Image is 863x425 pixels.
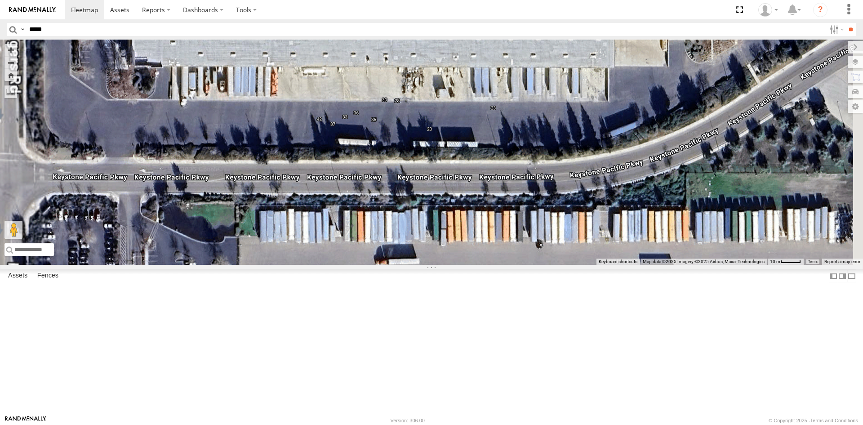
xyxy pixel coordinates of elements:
label: Dock Summary Table to the Left [829,269,838,282]
span: Map data ©2025 Imagery ©2025 Airbus, Maxar Technologies [643,259,765,264]
a: Report a map error [824,259,860,264]
div: © Copyright 2025 - [769,418,858,423]
a: Terms (opens in new tab) [808,260,818,264]
label: Measure [4,85,17,98]
img: rand-logo.svg [9,7,56,13]
div: Puma Singh [755,3,781,17]
a: Visit our Website [5,416,46,425]
a: Terms and Conditions [810,418,858,423]
button: Map Scale: 10 m per 42 pixels [767,259,804,265]
span: 10 m [770,259,780,264]
label: Search Filter Options [826,23,845,36]
label: Map Settings [848,100,863,113]
button: Zoom out [4,56,17,69]
label: Search Query [19,23,26,36]
button: Drag Pegman onto the map to open Street View [4,221,22,239]
label: Hide Summary Table [847,269,856,282]
label: Dock Summary Table to the Right [838,269,847,282]
button: Zoom Home [4,69,17,81]
button: Keyboard shortcuts [599,259,637,265]
label: Assets [4,270,32,282]
div: Version: 306.00 [391,418,425,423]
label: Fences [33,270,63,282]
i: ? [813,3,827,17]
button: Zoom in [4,44,17,56]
